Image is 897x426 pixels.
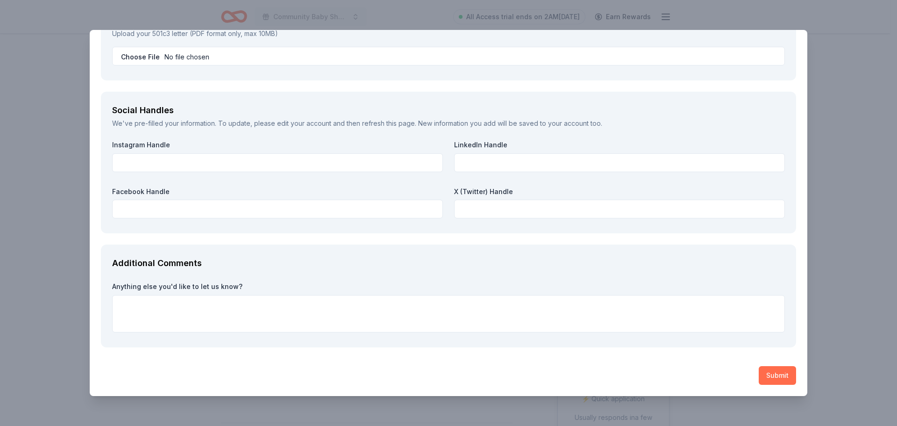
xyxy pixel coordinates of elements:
[112,103,785,118] div: Social Handles
[112,28,785,39] p: Upload your 501c3 letter (PDF format only, max 10MB)
[454,140,785,150] label: LinkedIn Handle
[454,187,785,196] label: X (Twitter) Handle
[112,282,785,291] label: Anything else you'd like to let us know?
[112,256,785,271] div: Additional Comments
[112,187,443,196] label: Facebook Handle
[277,119,331,127] a: edit your account
[759,366,796,385] button: Submit
[112,140,443,150] label: Instagram Handle
[112,118,785,129] div: We've pre-filled your information. To update, please and then refresh this page. New information ...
